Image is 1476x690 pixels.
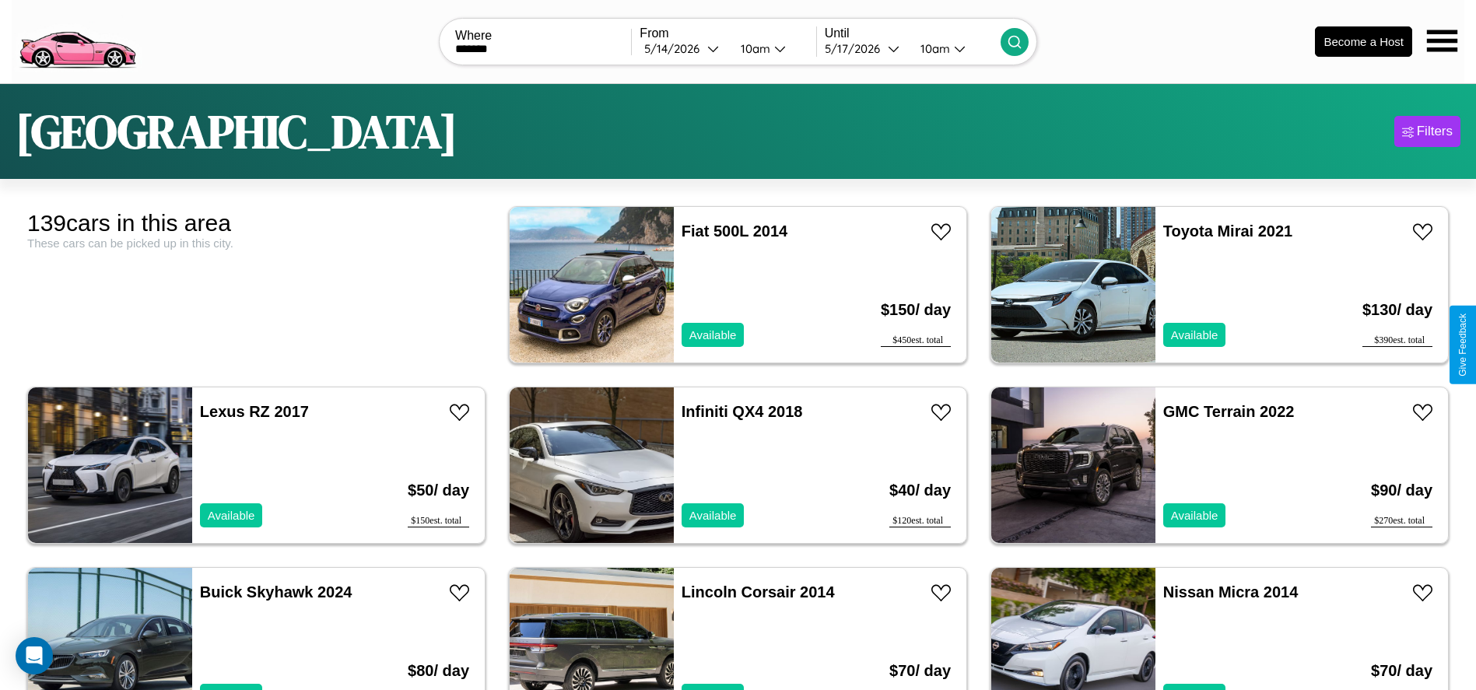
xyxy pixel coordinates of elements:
p: Available [1171,324,1218,345]
h3: $ 50 / day [408,466,469,515]
a: Fiat 500L 2014 [682,222,787,240]
p: Available [689,324,737,345]
a: Infiniti QX4 2018 [682,403,803,420]
label: Until [825,26,1001,40]
div: $ 450 est. total [881,334,951,347]
div: 5 / 17 / 2026 [825,41,888,56]
label: Where [455,29,631,43]
button: Filters [1394,116,1460,147]
div: 139 cars in this area [27,210,486,236]
a: Toyota Mirai 2021 [1163,222,1292,240]
div: 10am [733,41,774,56]
p: Available [1171,505,1218,526]
div: 5 / 14 / 2026 [644,41,707,56]
a: Lexus RZ 2017 [200,403,309,420]
h3: $ 150 / day [881,285,951,334]
div: $ 390 est. total [1362,334,1432,347]
button: 10am [908,40,1001,57]
div: Give Feedback [1457,313,1468,377]
p: Available [689,505,737,526]
div: $ 150 est. total [408,515,469,527]
h3: $ 130 / day [1362,285,1432,334]
button: 10am [728,40,816,57]
div: These cars can be picked up in this city. [27,236,486,250]
h1: [GEOGRAPHIC_DATA] [16,100,458,163]
div: $ 120 est. total [889,515,951,527]
a: GMC Terrain 2022 [1163,403,1295,420]
a: Nissan Micra 2014 [1163,583,1298,601]
div: Open Intercom Messenger [16,637,53,674]
a: Lincoln Corsair 2014 [682,583,835,601]
div: $ 270 est. total [1371,515,1432,527]
div: 10am [913,41,954,56]
a: Buick Skyhawk 2024 [200,583,352,601]
p: Available [208,505,255,526]
h3: $ 40 / day [889,466,951,515]
img: logo [12,8,142,72]
div: Filters [1417,124,1453,139]
label: From [640,26,815,40]
h3: $ 90 / day [1371,466,1432,515]
button: Become a Host [1315,26,1412,57]
button: 5/14/2026 [640,40,727,57]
